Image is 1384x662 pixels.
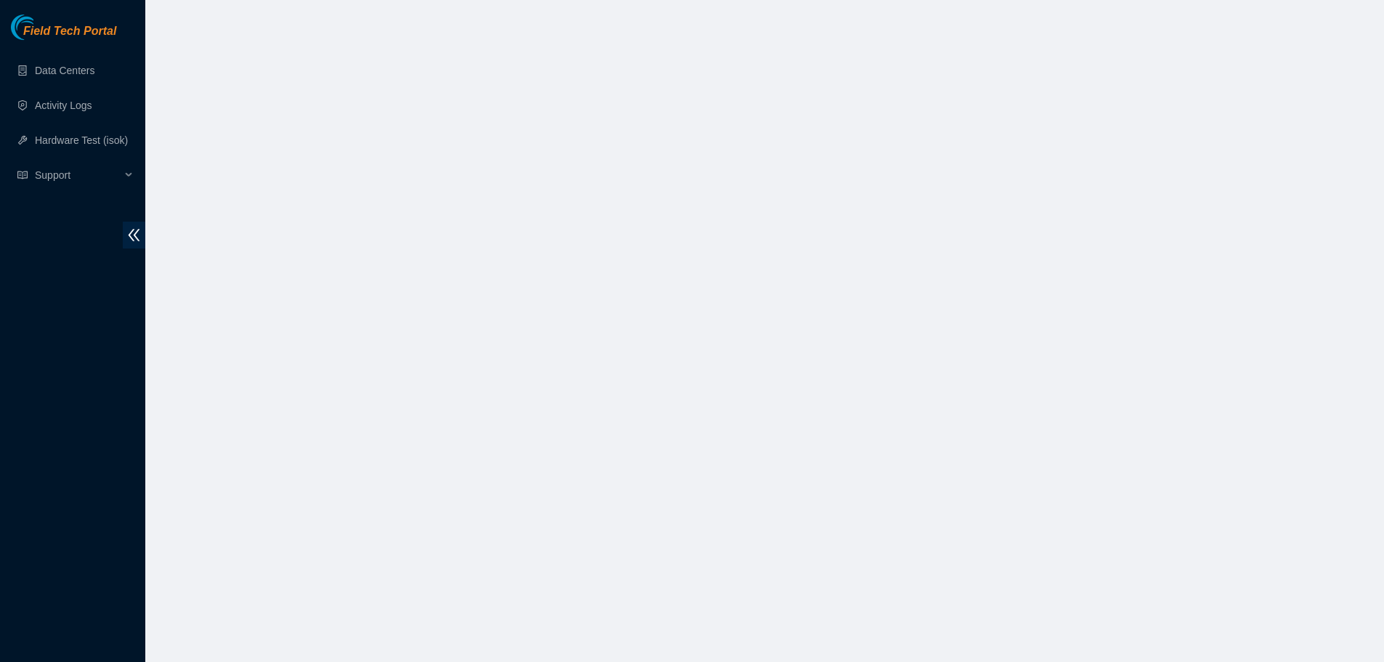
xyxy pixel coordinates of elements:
[11,26,116,45] a: Akamai TechnologiesField Tech Portal
[35,65,94,76] a: Data Centers
[23,25,116,39] span: Field Tech Portal
[17,170,28,180] span: read
[123,222,145,249] span: double-left
[35,134,128,146] a: Hardware Test (isok)
[11,15,73,40] img: Akamai Technologies
[35,100,92,111] a: Activity Logs
[35,161,121,190] span: Support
